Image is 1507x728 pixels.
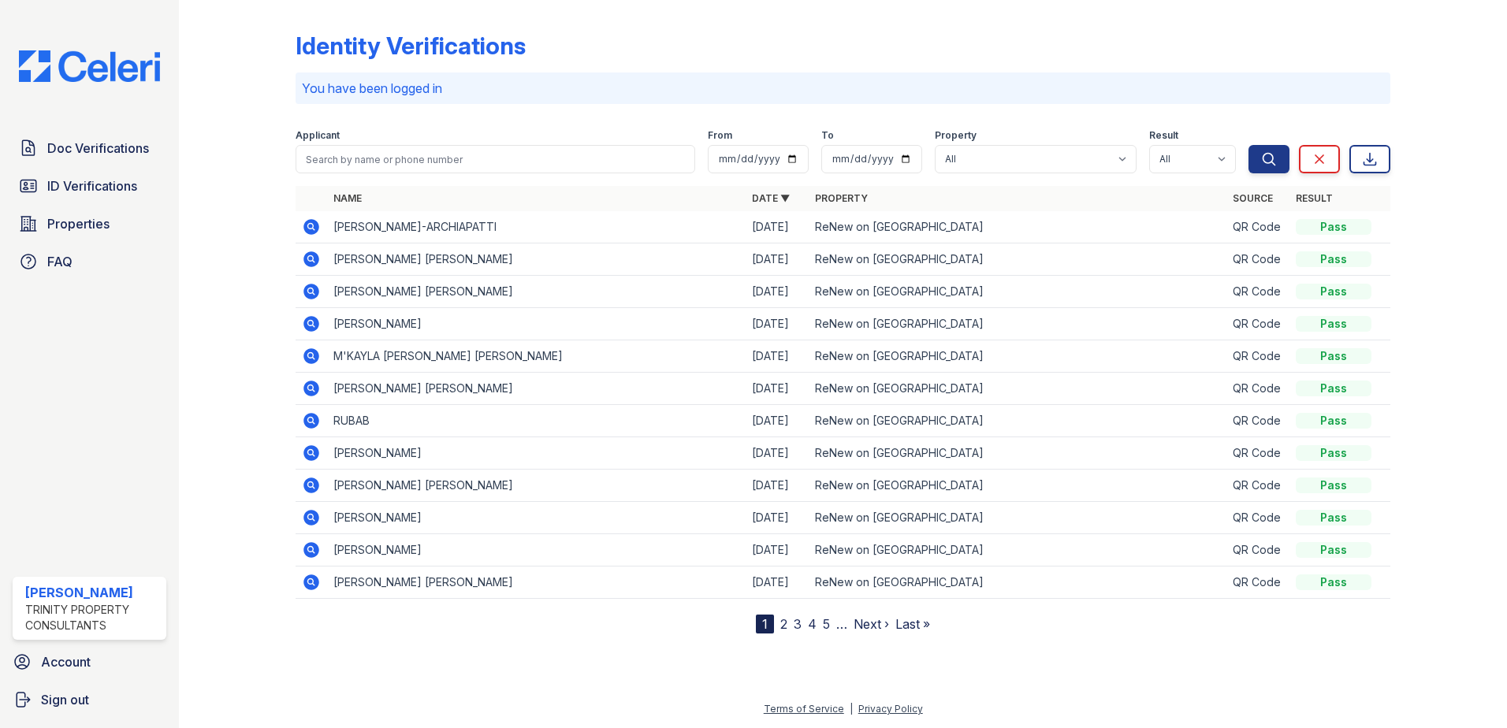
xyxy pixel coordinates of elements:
[815,192,868,204] a: Property
[1296,542,1371,558] div: Pass
[809,340,1227,373] td: ReNew on [GEOGRAPHIC_DATA]
[327,243,746,276] td: [PERSON_NAME] [PERSON_NAME]
[746,502,809,534] td: [DATE]
[935,129,977,142] label: Property
[1296,348,1371,364] div: Pass
[752,192,790,204] a: Date ▼
[858,703,923,715] a: Privacy Policy
[1296,510,1371,526] div: Pass
[746,276,809,308] td: [DATE]
[1296,284,1371,299] div: Pass
[327,534,746,566] td: [PERSON_NAME]
[1233,192,1273,204] a: Source
[47,252,73,271] span: FAQ
[1296,477,1371,493] div: Pass
[1226,534,1289,566] td: QR Code
[823,616,830,632] a: 5
[1226,373,1289,405] td: QR Code
[1226,308,1289,340] td: QR Code
[809,437,1227,470] td: ReNew on [GEOGRAPHIC_DATA]
[296,145,695,173] input: Search by name or phone number
[746,340,809,373] td: [DATE]
[25,583,160,602] div: [PERSON_NAME]
[1226,340,1289,373] td: QR Code
[746,243,809,276] td: [DATE]
[327,405,746,437] td: RUBAB
[746,405,809,437] td: [DATE]
[1296,413,1371,429] div: Pass
[41,690,89,709] span: Sign out
[746,437,809,470] td: [DATE]
[809,470,1227,502] td: ReNew on [GEOGRAPHIC_DATA]
[809,405,1227,437] td: ReNew on [GEOGRAPHIC_DATA]
[333,192,362,204] a: Name
[746,211,809,243] td: [DATE]
[6,50,173,82] img: CE_Logo_Blue-a8612792a0a2168367f1c8372b55b34899dd931a85d93a1a3d3e32e68fde9ad4.png
[327,470,746,502] td: [PERSON_NAME] [PERSON_NAME]
[1296,381,1371,396] div: Pass
[1226,405,1289,437] td: QR Code
[836,615,847,633] span: …
[821,129,834,142] label: To
[809,211,1227,243] td: ReNew on [GEOGRAPHIC_DATA]
[808,616,817,632] a: 4
[327,308,746,340] td: [PERSON_NAME]
[47,139,149,158] span: Doc Verifications
[296,129,340,142] label: Applicant
[13,132,166,164] a: Doc Verifications
[47,176,137,195] span: ID Verifications
[327,502,746,534] td: [PERSON_NAME]
[1226,211,1289,243] td: QR Code
[780,616,787,632] a: 2
[809,373,1227,405] td: ReNew on [GEOGRAPHIC_DATA]
[764,703,844,715] a: Terms of Service
[13,208,166,240] a: Properties
[1296,445,1371,461] div: Pass
[327,276,746,308] td: [PERSON_NAME] [PERSON_NAME]
[809,566,1227,599] td: ReNew on [GEOGRAPHIC_DATA]
[1226,437,1289,470] td: QR Code
[794,616,802,632] a: 3
[25,602,160,633] div: Trinity Property Consultants
[302,79,1384,98] p: You have been logged in
[1226,566,1289,599] td: QR Code
[895,616,930,632] a: Last »
[296,32,526,60] div: Identity Verifications
[746,566,809,599] td: [DATE]
[1296,574,1371,590] div: Pass
[1296,219,1371,235] div: Pass
[746,534,809,566] td: [DATE]
[746,308,809,340] td: [DATE]
[6,646,173,678] a: Account
[327,566,746,599] td: [PERSON_NAME] [PERSON_NAME]
[47,214,110,233] span: Properties
[1226,502,1289,534] td: QR Code
[1296,316,1371,332] div: Pass
[746,470,809,502] td: [DATE]
[13,170,166,202] a: ID Verifications
[746,373,809,405] td: [DATE]
[708,129,732,142] label: From
[327,373,746,405] td: [PERSON_NAME] [PERSON_NAME]
[809,243,1227,276] td: ReNew on [GEOGRAPHIC_DATA]
[809,276,1227,308] td: ReNew on [GEOGRAPHIC_DATA]
[854,616,889,632] a: Next ›
[1149,129,1178,142] label: Result
[13,246,166,277] a: FAQ
[1226,243,1289,276] td: QR Code
[327,211,746,243] td: [PERSON_NAME]-ARCHIAPATTI
[1296,192,1333,204] a: Result
[327,437,746,470] td: [PERSON_NAME]
[41,652,91,671] span: Account
[756,615,774,633] div: 1
[1296,251,1371,267] div: Pass
[809,534,1227,566] td: ReNew on [GEOGRAPHIC_DATA]
[809,502,1227,534] td: ReNew on [GEOGRAPHIC_DATA]
[1226,276,1289,308] td: QR Code
[6,684,173,715] a: Sign out
[809,308,1227,340] td: ReNew on [GEOGRAPHIC_DATA]
[850,703,853,715] div: |
[1226,470,1289,502] td: QR Code
[327,340,746,373] td: M'KAYLA [PERSON_NAME] [PERSON_NAME]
